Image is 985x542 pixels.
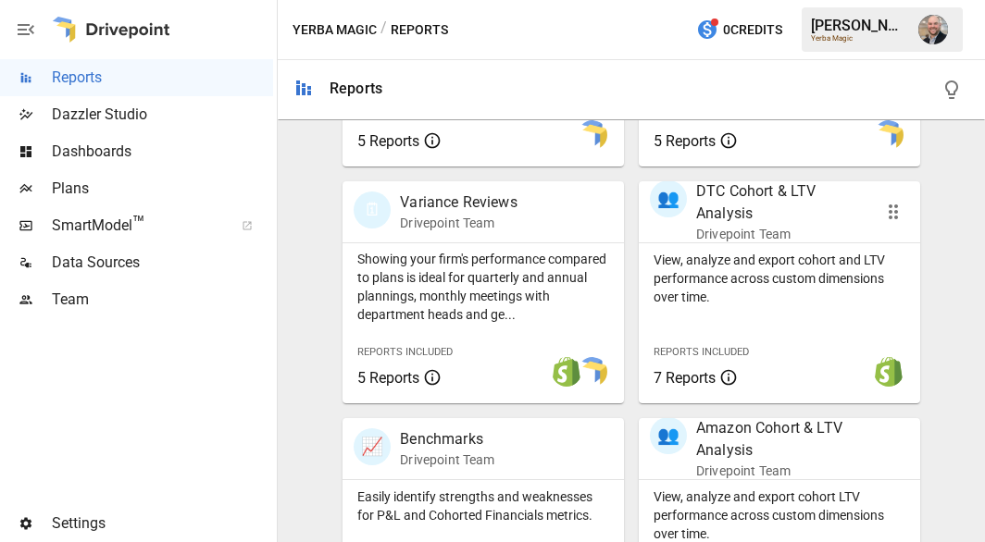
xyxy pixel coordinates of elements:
[918,15,948,44] img: Dustin Jacobson
[696,180,866,225] p: DTC Cohort & LTV Analysis
[650,180,687,217] div: 👥
[357,487,609,524] p: Easily identify strengths and weaknesses for P&L and Cohorted Financials metrics.
[874,120,904,150] img: smart model
[52,67,273,89] span: Reports
[696,417,866,462] p: Amazon Cohort & LTV Analysis
[293,18,377,42] button: Yerba Magic
[696,462,866,480] p: Drivepoint Team
[552,357,581,387] img: shopify
[874,357,904,387] img: shopify
[357,250,609,324] p: Showing your firm's performance compared to plans is ideal for quarterly and annual plannings, mo...
[400,428,494,450] p: Benchmarks
[52,289,273,311] span: Team
[400,450,494,469] p: Drivepoint Team
[578,120,607,150] img: smart model
[354,191,391,228] div: 🗓
[52,178,273,200] span: Plans
[654,132,716,150] span: 5 Reports
[723,18,782,42] span: 0 Credits
[357,346,453,358] span: Reports Included
[52,512,273,535] span: Settings
[357,132,419,150] span: 5 Reports
[400,214,517,232] p: Drivepoint Team
[696,225,866,243] p: Drivepoint Team
[52,141,273,163] span: Dashboards
[52,215,221,237] span: SmartModel
[654,346,749,358] span: Reports Included
[689,13,790,47] button: 0Credits
[650,417,687,454] div: 👥
[52,104,273,126] span: Dazzler Studio
[52,252,273,274] span: Data Sources
[811,34,907,43] div: Yerba Magic
[811,17,907,34] div: [PERSON_NAME]
[654,251,905,306] p: View, analyze and export cohort and LTV performance across custom dimensions over time.
[354,428,391,465] div: 📈
[357,369,419,387] span: 5 Reports
[400,191,517,214] p: Variance Reviews
[132,212,145,235] span: ™
[578,357,607,387] img: smart model
[380,18,387,42] div: /
[330,80,382,97] div: Reports
[654,369,716,387] span: 7 Reports
[907,4,959,55] button: Dustin Jacobson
